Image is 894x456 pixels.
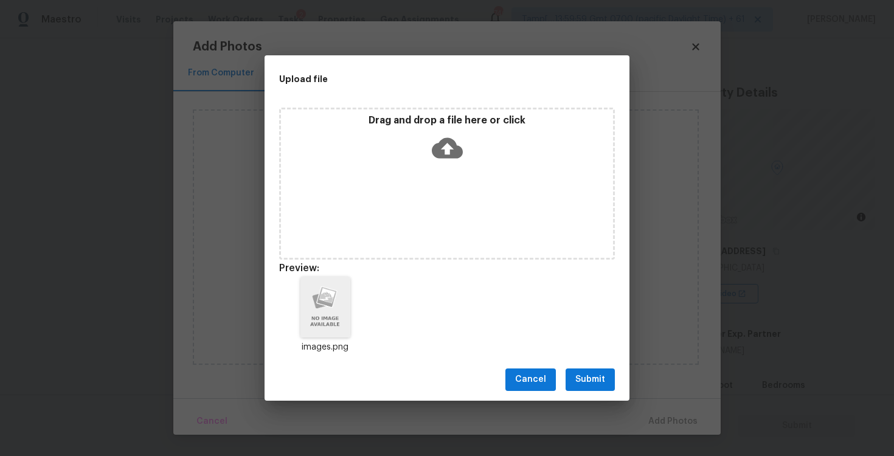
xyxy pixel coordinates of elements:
[279,72,560,86] h2: Upload file
[300,277,350,337] img: VPwHeX8rCoe3jbIAAAAASUVORK5CYII=
[515,372,546,387] span: Cancel
[279,341,372,354] p: images.png
[566,368,615,391] button: Submit
[281,114,613,127] p: Drag and drop a file here or click
[575,372,605,387] span: Submit
[505,368,556,391] button: Cancel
